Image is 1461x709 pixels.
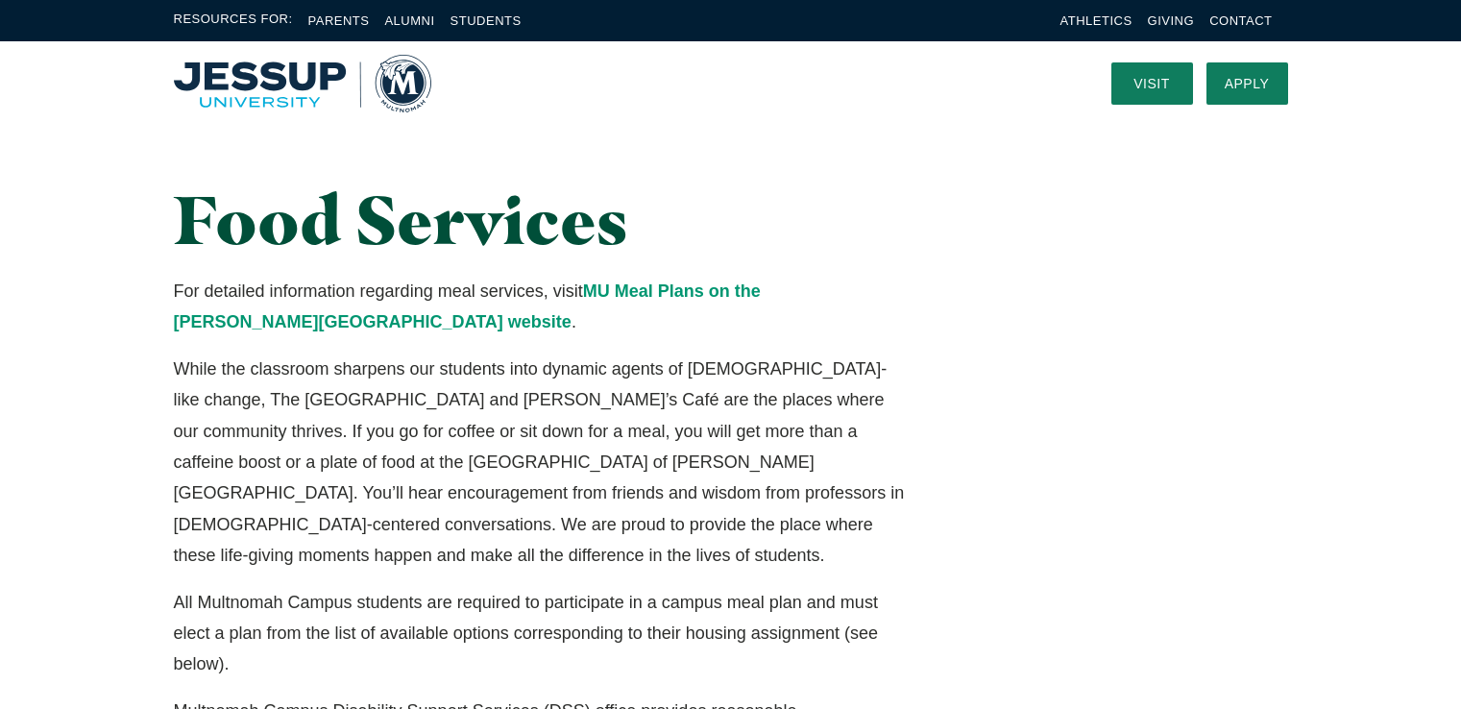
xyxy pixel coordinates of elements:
[1060,13,1132,28] a: Athletics
[174,55,431,112] img: Multnomah University Logo
[1148,13,1195,28] a: Giving
[1209,13,1272,28] a: Contact
[174,10,293,32] span: Resources For:
[174,587,905,680] p: All Multnomah Campus students are required to participate in a campus meal plan and must elect a ...
[174,354,905,572] p: While the classroom sharpens our students into dynamic agents of [DEMOGRAPHIC_DATA]-like change, ...
[308,13,370,28] a: Parents
[384,13,434,28] a: Alumni
[174,55,431,112] a: Home
[174,183,905,257] h1: Food Services
[450,13,522,28] a: Students
[174,276,905,338] p: For detailed information regarding meal services, visit .
[1206,62,1288,105] a: Apply
[1111,62,1193,105] a: Visit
